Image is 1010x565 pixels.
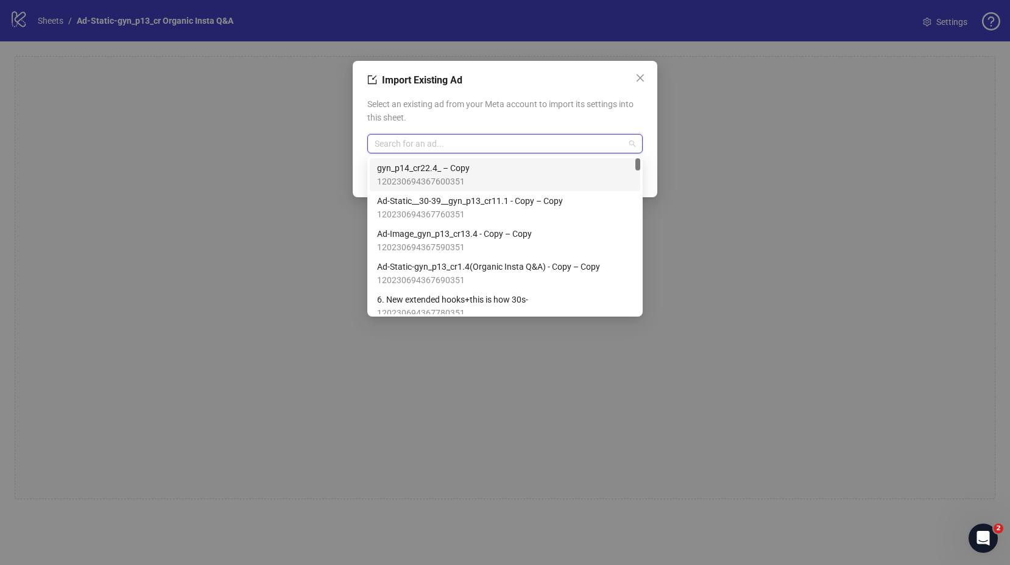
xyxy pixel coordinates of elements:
[377,293,528,306] span: 6. New extended hooks+this is how 30s-
[969,524,998,553] iframe: Intercom live chat
[377,306,528,320] span: 120230694367780351
[377,194,563,208] span: Ad-Static__30-39__gyn_p13_cr11.1 - Copy – Copy
[370,191,640,224] div: Ad-Static__30-39__gyn_p13_cr11.1 - Copy – Copy
[377,227,532,240] span: Ad-Image_gyn_p13_cr13.4 - Copy – Copy
[377,260,600,273] span: Ad-Static-gyn_p13_cr1.4(Organic Insta Q&A) - Copy – Copy
[382,74,462,86] span: Import Existing Ad
[370,257,640,290] div: Ad-Static-gyn_p13_cr1.4(Organic Insta Q&A) - Copy – Copy
[367,97,643,124] span: Select an existing ad from your Meta account to import its settings into this sheet.
[370,224,640,257] div: Ad-Image_gyn_p13_cr13.4 - Copy – Copy
[630,68,650,88] button: Close
[377,240,532,254] span: 120230694367590351
[377,161,470,175] span: gyn_p14_cr22.4_ – Copy
[370,290,640,323] div: 6. New extended hooks+this is how 30s-
[377,273,600,287] span: 120230694367690351
[635,73,645,83] span: close
[377,175,470,188] span: 120230694367600351
[370,158,640,191] div: gyn_p14_cr22.4_ – Copy
[994,524,1003,533] span: 2
[367,75,377,85] span: import
[377,208,563,221] span: 120230694367760351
